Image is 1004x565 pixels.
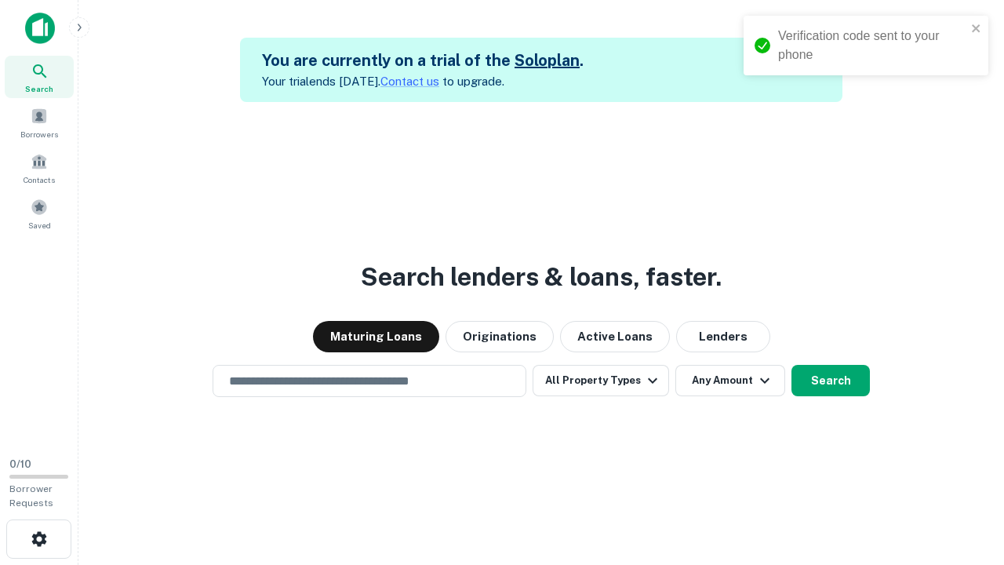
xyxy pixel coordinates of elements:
[791,365,870,396] button: Search
[446,321,554,352] button: Originations
[533,365,669,396] button: All Property Types
[5,56,74,98] a: Search
[778,27,966,64] div: Verification code sent to your phone
[262,72,584,91] p: Your trial ends [DATE]. to upgrade.
[28,219,51,231] span: Saved
[5,192,74,235] a: Saved
[25,13,55,44] img: capitalize-icon.png
[262,49,584,72] h5: You are currently on a trial of the .
[971,22,982,37] button: close
[9,483,53,508] span: Borrower Requests
[20,128,58,140] span: Borrowers
[5,101,74,144] a: Borrowers
[515,51,580,70] a: Soloplan
[361,258,722,296] h3: Search lenders & loans, faster.
[25,82,53,95] span: Search
[380,75,439,88] a: Contact us
[5,147,74,189] a: Contacts
[926,439,1004,515] iframe: Chat Widget
[675,365,785,396] button: Any Amount
[313,321,439,352] button: Maturing Loans
[9,458,31,470] span: 0 / 10
[24,173,55,186] span: Contacts
[560,321,670,352] button: Active Loans
[676,321,770,352] button: Lenders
